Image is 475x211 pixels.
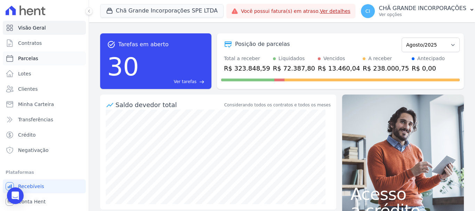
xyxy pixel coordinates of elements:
[351,186,456,202] span: Acesso
[379,12,467,17] p: Ver opções
[3,36,86,50] a: Contratos
[224,102,331,108] div: Considerando todos os contratos e todos os meses
[241,8,351,15] span: Você possui fatura(s) em atraso.
[3,82,86,96] a: Clientes
[18,86,38,92] span: Clientes
[3,67,86,81] a: Lotes
[18,116,53,123] span: Transferências
[273,64,315,73] div: R$ 72.387,80
[7,187,24,204] div: Open Intercom Messenger
[3,51,86,65] a: Parcelas
[3,195,86,209] a: Conta Hent
[224,64,270,73] div: R$ 323.848,59
[365,9,370,14] span: CI
[323,55,345,62] div: Vencidos
[18,24,46,31] span: Visão Geral
[224,55,270,62] div: Total a receber
[368,55,392,62] div: A receber
[18,183,44,190] span: Recebíveis
[6,168,83,177] div: Plataformas
[3,128,86,142] a: Crédito
[115,100,223,109] div: Saldo devedor total
[318,64,360,73] div: R$ 13.460,04
[18,40,42,47] span: Contratos
[363,64,409,73] div: R$ 238.000,75
[235,40,290,48] div: Posição de parcelas
[3,179,86,193] a: Recebíveis
[18,147,49,154] span: Negativação
[199,79,204,84] span: east
[3,113,86,127] a: Transferências
[379,5,467,12] p: CHÃ GRANDE INCORPORAÇÕES
[18,101,54,108] span: Minha Carteira
[412,64,445,73] div: R$ 0,00
[18,55,38,62] span: Parcelas
[3,143,86,157] a: Negativação
[174,79,196,85] span: Ver tarefas
[3,21,86,35] a: Visão Geral
[142,79,204,85] a: Ver tarefas east
[118,40,169,49] span: Tarefas em aberto
[417,55,445,62] div: Antecipado
[3,97,86,111] a: Minha Carteira
[107,40,115,49] span: task_alt
[320,8,351,14] a: Ver detalhes
[100,4,224,17] button: Chã Grande Incorporações SPE LTDA
[18,198,46,205] span: Conta Hent
[107,49,139,85] div: 30
[18,70,31,77] span: Lotes
[18,131,36,138] span: Crédito
[279,55,305,62] div: Liquidados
